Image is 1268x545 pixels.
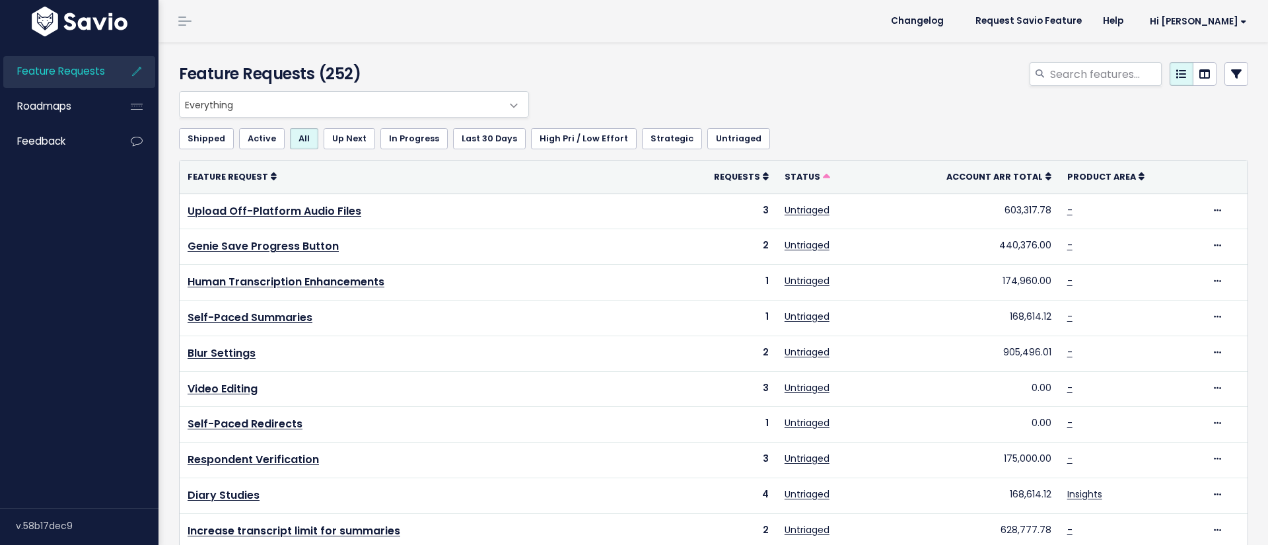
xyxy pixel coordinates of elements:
a: Request Savio Feature [965,11,1092,31]
td: 3 [667,194,777,229]
a: Genie Save Progress Button [188,238,339,254]
span: Changelog [891,17,944,26]
td: 1 [667,265,777,301]
a: Feature Request [188,170,277,183]
span: Account ARR Total [946,171,1043,182]
span: Status [785,171,820,182]
a: Active [239,128,285,149]
span: Hi [PERSON_NAME] [1150,17,1247,26]
a: Product Area [1067,170,1145,183]
a: Blur Settings [188,345,256,361]
span: Roadmaps [17,99,71,113]
a: Feature Requests [3,56,110,87]
ul: Filter feature requests [179,128,1248,149]
td: 168,614.12 [872,478,1059,513]
a: Last 30 Days [453,128,526,149]
a: In Progress [380,128,448,149]
a: Hi [PERSON_NAME] [1134,11,1257,32]
a: Untriaged [785,416,829,429]
td: 1 [667,300,777,336]
a: Insights [1067,488,1102,501]
a: Feedback [3,126,110,157]
span: Feature Requests [17,64,105,78]
a: Diary Studies [188,488,260,503]
td: 440,376.00 [872,229,1059,265]
a: Untriaged [785,488,829,501]
a: Human Transcription Enhancements [188,274,384,289]
a: Untriaged [707,128,770,149]
td: 174,960.00 [872,265,1059,301]
a: Untriaged [785,238,829,252]
a: Untriaged [785,203,829,217]
a: Untriaged [785,345,829,359]
input: Search features... [1049,62,1162,86]
span: Requests [714,171,760,182]
span: Product Area [1067,171,1136,182]
a: - [1067,345,1073,359]
a: - [1067,238,1073,252]
a: Account ARR Total [946,170,1051,183]
a: Self-Paced Summaries [188,310,312,325]
a: Requests [714,170,769,183]
h4: Feature Requests (252) [179,62,522,86]
a: - [1067,274,1073,287]
a: Help [1092,11,1134,31]
td: 3 [667,371,777,407]
td: 3 [667,443,777,478]
td: 168,614.12 [872,300,1059,336]
a: Strategic [642,128,702,149]
a: Roadmaps [3,91,110,122]
a: Self-Paced Redirects [188,416,302,431]
a: Untriaged [785,274,829,287]
td: 4 [667,478,777,513]
a: Status [785,170,830,183]
a: Increase transcript limit for summaries [188,523,400,538]
a: Video Editing [188,381,258,396]
a: High Pri / Low Effort [531,128,637,149]
td: 1 [667,407,777,443]
a: Up Next [324,128,375,149]
a: Upload Off-Platform Audio Files [188,203,361,219]
td: 0.00 [872,407,1059,443]
td: 2 [667,336,777,371]
td: 0.00 [872,371,1059,407]
a: - [1067,381,1073,394]
a: Untriaged [785,381,829,394]
span: Feedback [17,134,65,148]
a: Untriaged [785,310,829,323]
a: All [290,128,318,149]
a: - [1067,203,1073,217]
a: Untriaged [785,523,829,536]
a: Respondent Verification [188,452,319,467]
span: Everything [180,92,502,117]
a: Shipped [179,128,234,149]
a: - [1067,523,1073,536]
td: 905,496.01 [872,336,1059,371]
td: 175,000.00 [872,443,1059,478]
a: Untriaged [785,452,829,465]
td: 2 [667,229,777,265]
div: v.58b17dec9 [16,509,158,543]
a: - [1067,310,1073,323]
span: Feature Request [188,171,268,182]
img: logo-white.9d6f32f41409.svg [28,7,131,36]
a: - [1067,452,1073,465]
span: Everything [179,91,529,118]
td: 603,317.78 [872,194,1059,229]
a: - [1067,416,1073,429]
